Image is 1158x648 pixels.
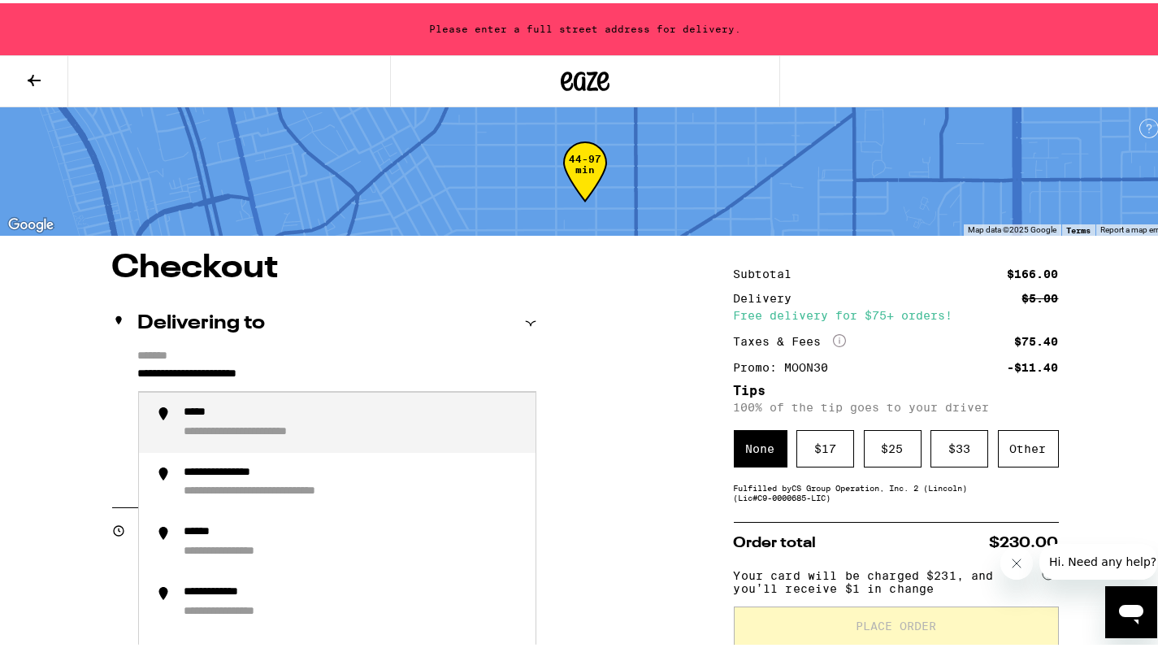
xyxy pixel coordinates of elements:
[968,222,1056,231] span: Map data ©2025 Google
[734,289,804,301] div: Delivery
[1008,265,1059,276] div: $166.00
[734,381,1059,394] h5: Tips
[734,480,1059,499] div: Fulfilled by CS Group Operation, Inc. 2 (Lincoln) (Lic# C9-0000685-LIC )
[734,533,817,547] span: Order total
[734,560,1039,592] span: Your card will be charged $231, and you’ll receive $1 in change
[1015,333,1059,344] div: $75.40
[734,359,840,370] div: Promo: MOON30
[138,311,266,330] h2: Delivering to
[1066,222,1091,232] a: Terms
[856,617,936,628] span: Place Order
[1039,541,1157,576] iframe: Message from company
[1008,359,1059,370] div: -$11.40
[1022,289,1059,301] div: $5.00
[4,211,58,233] img: Google
[1105,583,1157,635] iframe: Button to launch messaging window
[734,398,1059,411] p: 100% of the tip goes to your driver
[734,603,1059,642] button: Place Order
[990,533,1059,547] span: $230.00
[930,427,988,464] div: $ 33
[734,427,787,464] div: None
[4,211,58,233] a: Open this area in Google Maps (opens a new window)
[864,427,922,464] div: $ 25
[734,331,846,346] div: Taxes & Fees
[563,150,607,211] div: 44-97 min
[734,265,804,276] div: Subtotal
[796,427,854,464] div: $ 17
[112,249,536,281] h1: Checkout
[734,307,1059,318] div: Free delivery for $75+ orders!
[1000,544,1033,576] iframe: Close message
[998,427,1059,464] div: Other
